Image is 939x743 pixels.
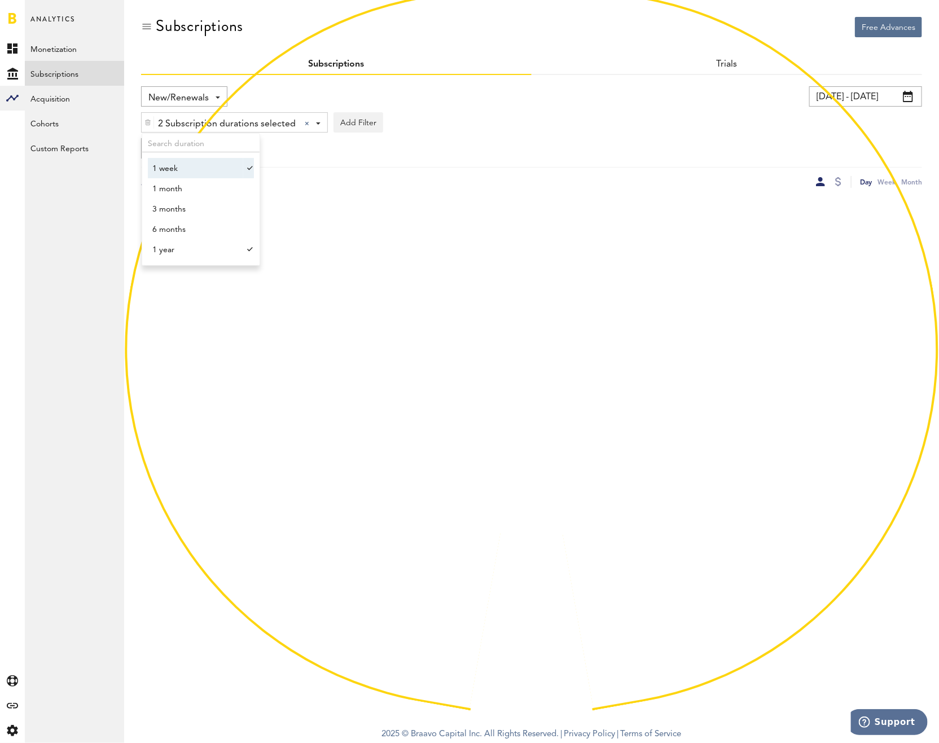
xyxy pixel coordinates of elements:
[855,17,922,37] button: Free Advances
[860,176,872,188] div: Day
[309,60,365,69] a: Subscriptions
[152,200,239,219] span: 3 months
[148,219,243,239] a: 6 months
[25,61,124,86] a: Subscriptions
[382,726,559,743] span: 2025 © Braavo Capital Inc. All Rights Reserved.
[25,86,124,111] a: Acquisition
[152,220,239,239] span: 6 months
[877,176,896,188] div: Week
[30,12,75,36] span: Analytics
[152,159,239,178] span: 1 week
[621,730,682,738] a: Terms of Service
[152,240,239,260] span: 1 year
[156,17,243,35] div: Subscriptions
[851,709,928,737] iframe: Opens a widget where you can find more information
[305,121,309,126] div: Clear
[152,179,239,199] span: 1 month
[25,135,124,160] a: Custom Reports
[901,176,922,188] div: Month
[144,118,151,126] img: trash_awesome_blue.svg
[148,178,243,199] a: 1 month
[148,158,243,178] a: 1 week
[148,199,243,219] a: 3 months
[564,730,616,738] a: Privacy Policy
[142,113,154,132] div: Delete
[142,134,260,152] input: Search duration
[717,60,738,69] a: Trials
[25,111,124,135] a: Cohorts
[148,89,209,108] span: New/Renewals
[25,36,124,61] a: Monetization
[148,239,243,260] a: 1 year
[158,115,296,134] span: 2 Subscription durations selected
[334,112,383,133] button: Add Filter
